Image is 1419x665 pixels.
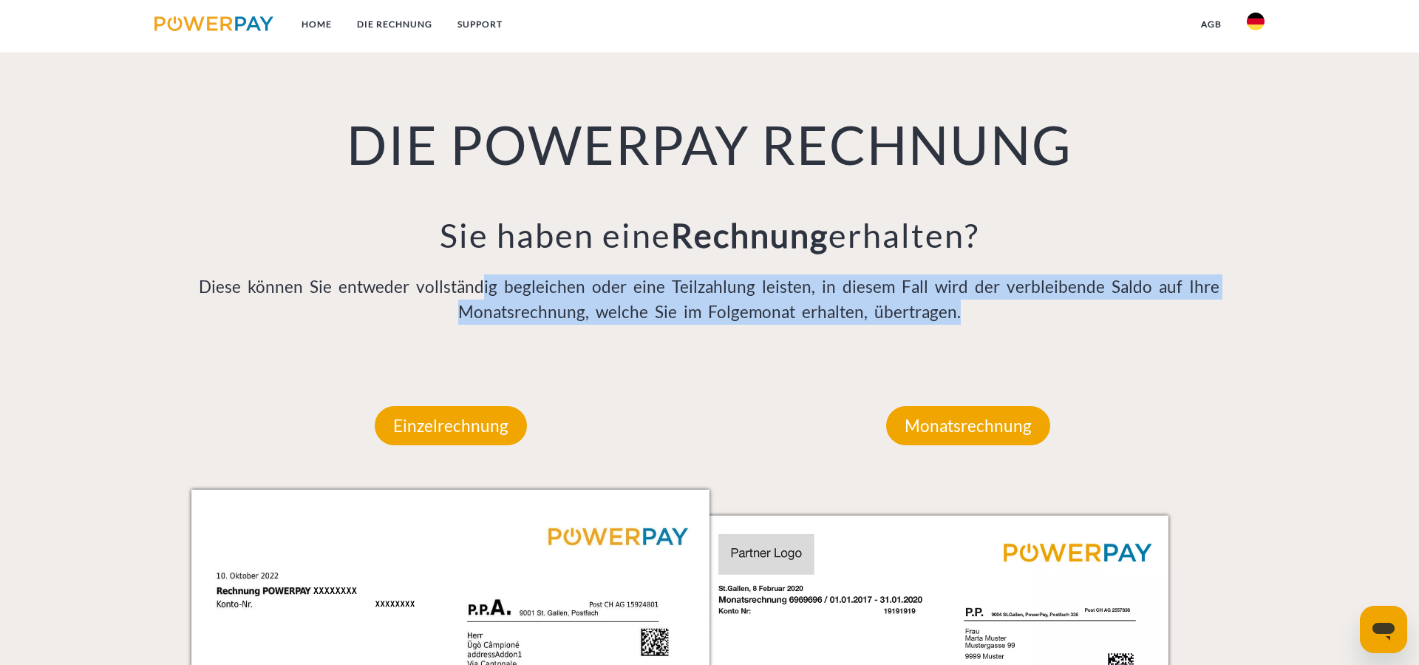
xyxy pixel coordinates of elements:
p: Einzelrechnung [375,406,527,446]
h3: Sie haben eine erhalten? [191,215,1228,256]
a: DIE RECHNUNG [344,11,445,38]
iframe: Schaltfläche zum Öffnen des Messaging-Fensters [1360,606,1407,653]
a: SUPPORT [445,11,515,38]
a: agb [1188,11,1234,38]
img: de [1247,13,1265,30]
a: Home [289,11,344,38]
p: Monatsrechnung [886,406,1050,446]
p: Diese können Sie entweder vollständig begleichen oder eine Teilzahlung leisten, in diesem Fall wi... [191,274,1228,325]
b: Rechnung [671,215,828,255]
img: logo-powerpay.svg [154,16,273,31]
h1: DIE POWERPAY RECHNUNG [191,111,1228,178]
